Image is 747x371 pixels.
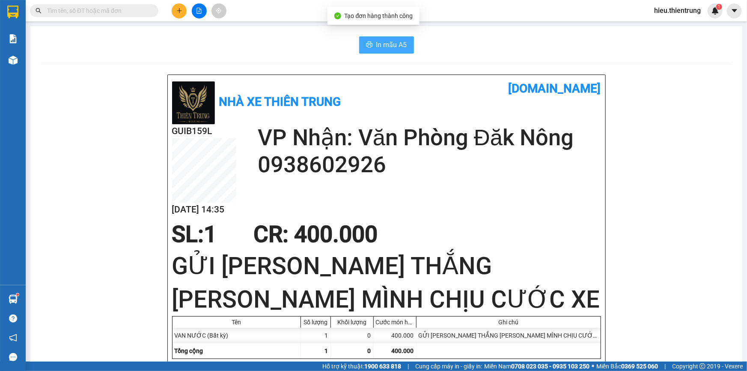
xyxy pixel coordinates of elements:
[172,221,204,248] span: SL:
[9,34,18,43] img: solution-icon
[509,81,601,96] b: [DOMAIN_NAME]
[258,124,601,151] h2: VP Nhận: Văn Phòng Đăk Nông
[392,347,414,354] span: 400.000
[325,347,328,354] span: 1
[173,328,301,343] div: VAN NƯỚC (Bất kỳ)
[175,347,203,354] span: Tổng cộng
[333,319,371,326] div: Khối lượng
[408,362,409,371] span: |
[34,7,77,59] b: Nhà xe Thiên Trung
[9,353,17,361] span: message
[731,7,738,15] span: caret-down
[374,328,417,343] div: 400.000
[376,319,414,326] div: Cước món hàng
[45,61,207,142] h2: VP Nhận: Văn Phòng Đăk Nông
[216,8,222,14] span: aim
[16,293,19,296] sup: 1
[172,203,236,217] h2: [DATE] 14:35
[592,365,594,368] span: ⚪️
[192,3,207,18] button: file-add
[415,362,482,371] span: Cung cấp máy in - giấy in:
[172,3,187,18] button: plus
[9,56,18,65] img: warehouse-icon
[596,362,658,371] span: Miền Bắc
[716,4,722,10] sup: 1
[717,4,720,10] span: 1
[303,319,328,326] div: Số lượng
[334,12,341,19] span: check-circle
[114,7,207,21] b: [DOMAIN_NAME]
[9,334,17,342] span: notification
[9,295,18,304] img: warehouse-icon
[219,95,341,109] b: Nhà xe Thiên Trung
[211,3,226,18] button: aim
[253,221,378,248] span: CR : 400.000
[172,81,215,124] img: logo.jpg
[419,319,598,326] div: Ghi chú
[7,6,18,18] img: logo-vxr
[5,61,69,75] h2: 4LZ96DTM
[9,314,17,323] span: question-circle
[301,328,331,343] div: 1
[36,8,42,14] span: search
[196,8,202,14] span: file-add
[699,363,705,369] span: copyright
[5,13,30,56] img: logo.jpg
[511,363,589,370] strong: 0708 023 035 - 0935 103 250
[258,151,601,178] h2: 0938602926
[176,8,182,14] span: plus
[368,347,371,354] span: 0
[175,319,298,326] div: Tên
[172,124,236,138] h2: GUIB159L
[345,12,413,19] span: Tạo đơn hàng thành công
[727,3,742,18] button: caret-down
[359,36,414,54] button: printerIn mẫu A5
[664,362,666,371] span: |
[47,6,148,15] input: Tìm tên, số ĐT hoặc mã đơn
[417,328,601,343] div: GỬI [PERSON_NAME] THẮNG [PERSON_NAME] MÌNH CHỊU CƯỚC XE
[366,41,373,49] span: printer
[364,363,401,370] strong: 1900 633 818
[484,362,589,371] span: Miền Nam
[322,362,401,371] span: Hỗ trợ kỹ thuật:
[711,7,719,15] img: icon-new-feature
[172,249,601,317] h1: GỬI [PERSON_NAME] THẮNG [PERSON_NAME] MÌNH CHỊU CƯỚC XE
[647,5,708,16] span: hieu.thientrung
[621,363,658,370] strong: 0369 525 060
[204,221,217,248] span: 1
[331,328,374,343] div: 0
[376,39,407,50] span: In mẫu A5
